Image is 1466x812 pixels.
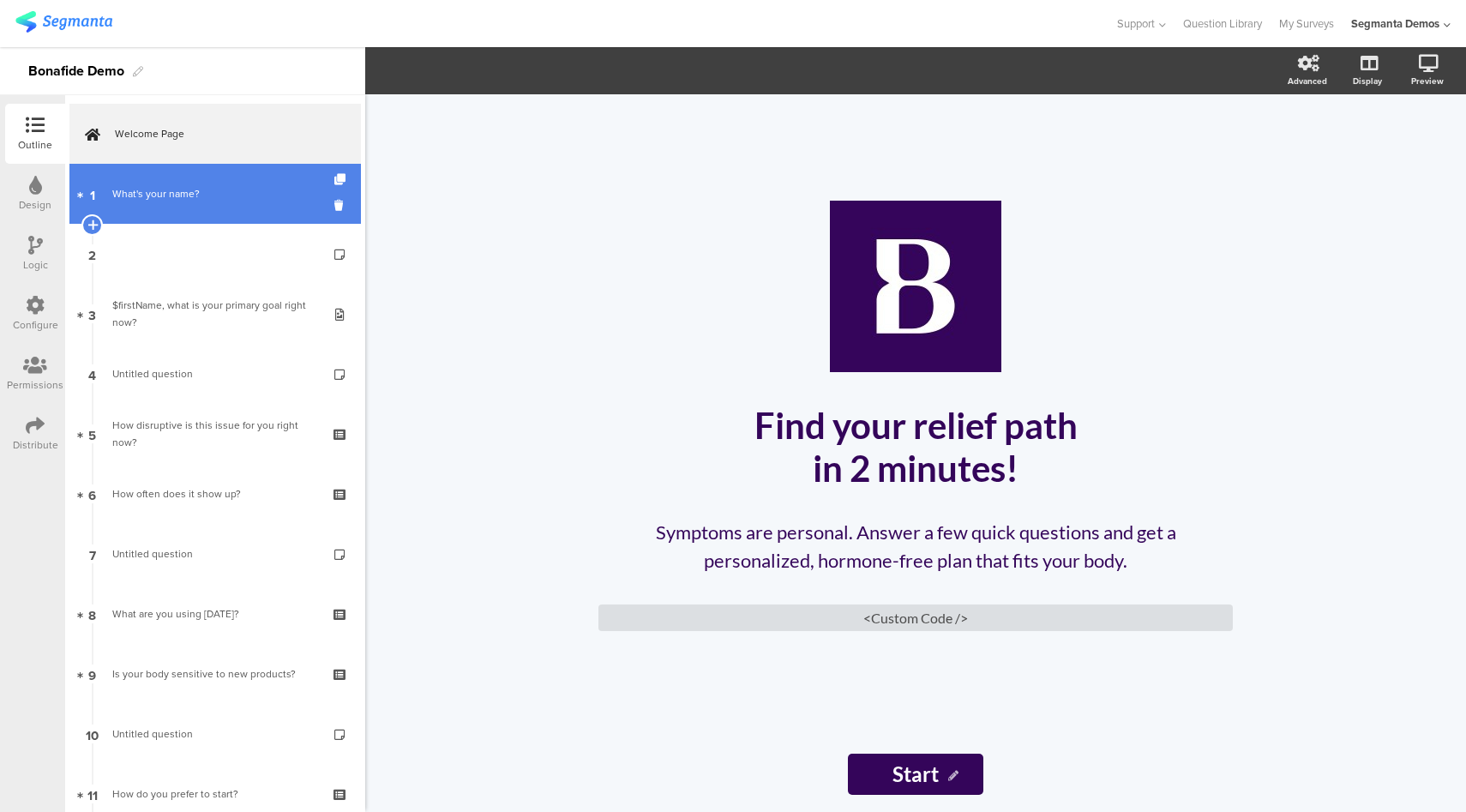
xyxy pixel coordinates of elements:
img: segmanta logo [15,11,112,33]
span: 3 [88,304,96,323]
div: What's your name? [112,185,324,202]
a: 3 $firstName, what is your primary goal right now? [69,284,361,344]
span: 9 [88,665,96,683]
div: Bonafide Demo [28,57,124,85]
input: Start [848,754,983,795]
i: Delete [334,197,349,214]
div: Preview [1411,75,1444,87]
div: $firstName, what is your primary goal right now? [112,297,317,331]
span: 10 [86,725,99,743]
a: 5 How disruptive is this issue for you right now? [69,404,361,464]
div: Display [1353,75,1382,87]
a: 9 Is your body sensitive to new products? [69,644,361,704]
div: Logic [23,257,48,273]
div: Outline [18,137,52,153]
a: 2 [69,224,361,284]
p: Symptoms are personal. Answer a few quick questions and get a personalized, hormone-free plan tha... [616,518,1216,574]
span: 11 [87,785,98,803]
a: 1 What's your name? [69,164,361,224]
div: Is your body sensitive to new products? [112,665,317,683]
div: How often does it show up? [112,485,317,502]
span: Untitled question [112,546,193,562]
div: How disruptive is this issue for you right now? [112,417,317,451]
span: 8 [88,604,96,623]
a: Welcome Page [69,104,361,164]
a: 7 Untitled question [69,524,361,584]
span: 6 [88,484,96,503]
div: Distribute [13,437,58,453]
span: 4 [88,364,96,383]
span: 5 [88,424,96,443]
a: 10 Untitled question [69,704,361,764]
div: What are you using today? [112,605,317,623]
a: 4 Untitled question [69,344,361,404]
p: in 2 minutes! [598,447,1233,490]
span: Untitled question [112,366,193,382]
i: Duplicate [334,174,349,185]
div: Segmanta Demos [1351,15,1439,32]
div: Advanced [1288,75,1327,87]
a: 6 How often does it show up? [69,464,361,524]
span: 1 [90,184,95,203]
p: Find your relief path [598,404,1233,447]
span: 2 [88,244,96,263]
span: 7 [89,544,96,563]
div: How do you prefer to start? [112,785,317,803]
span: Untitled question [112,726,193,742]
a: 8 What are you using [DATE]? [69,584,361,644]
div: <Custom Code /> [598,604,1233,631]
span: Support [1117,15,1155,32]
div: Configure [13,317,58,333]
div: Permissions [7,377,63,393]
div: Design [19,197,51,213]
span: Welcome Page [115,125,334,142]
